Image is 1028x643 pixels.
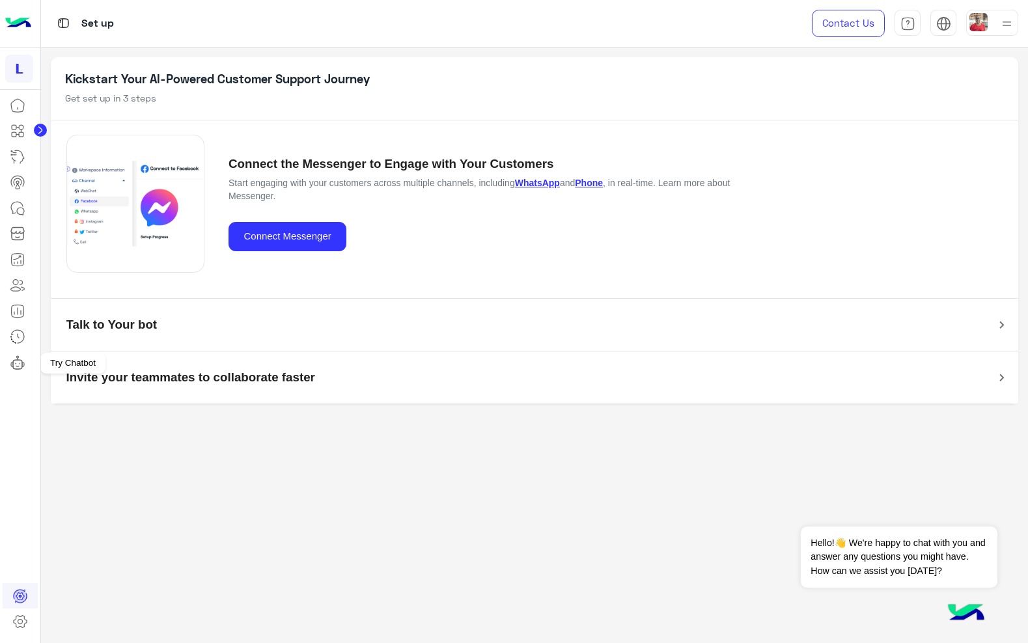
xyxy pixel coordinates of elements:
[5,10,31,37] img: Logo
[999,16,1015,32] img: profile
[895,10,921,37] a: tab
[936,16,951,31] img: tab
[900,16,915,31] img: tab
[969,13,988,31] img: userImage
[943,591,989,636] img: hulul-logo.png
[55,15,72,31] img: tab
[65,92,156,103] span: Get set up in 3 steps
[66,318,158,333] h5: Talk to Your bot
[40,353,105,374] div: Try Chatbot
[575,178,603,188] a: Phone
[801,527,997,588] span: Hello!👋 We're happy to chat with you and answer any questions you might have. How can we assist y...
[66,135,204,273] img: Accordion Section Image
[66,370,315,385] h5: Invite your teammates to collaborate faster
[51,351,1019,404] mat-expansion-panel-header: Invite your teammates to collaborate faster
[229,176,755,202] p: Start engaging with your customers across multiple channels, including and , in real-time. Learn ...
[65,72,1004,87] h5: Kickstart Your AI-Powered Customer Support Journey
[229,157,755,172] h5: Connect the Messenger to Engage with Your Customers
[229,222,346,251] button: Connect Messenger
[5,55,33,83] div: 𝗟
[51,299,1019,351] mat-expansion-panel-header: Talk to Your bot
[515,178,560,188] a: WhatsApp
[812,10,885,37] a: Contact Us
[81,15,114,33] p: Set up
